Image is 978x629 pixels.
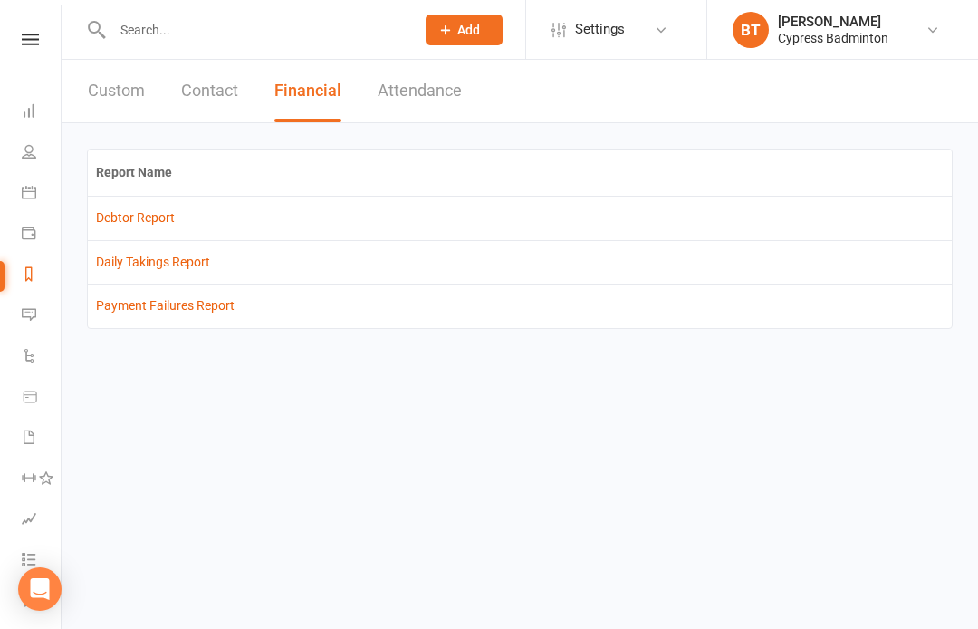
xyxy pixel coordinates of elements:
[22,500,62,541] a: Assessments
[96,255,210,269] a: Daily Takings Report
[22,215,62,256] a: Payments
[457,23,480,37] span: Add
[18,567,62,611] div: Open Intercom Messenger
[181,60,238,122] button: Contact
[22,174,62,215] a: Calendar
[426,15,503,45] button: Add
[22,378,62,419] a: Product Sales
[22,256,62,296] a: Reports
[96,298,235,313] a: Payment Failures Report
[778,30,888,46] div: Cypress Badminton
[88,150,952,196] th: Report Name
[378,60,462,122] button: Attendance
[107,17,402,43] input: Search...
[22,133,62,174] a: People
[88,60,145,122] button: Custom
[96,210,175,225] a: Debtor Report
[22,92,62,133] a: Dashboard
[733,12,769,48] div: BT
[778,14,888,30] div: [PERSON_NAME]
[274,60,341,122] button: Financial
[575,9,625,50] span: Settings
